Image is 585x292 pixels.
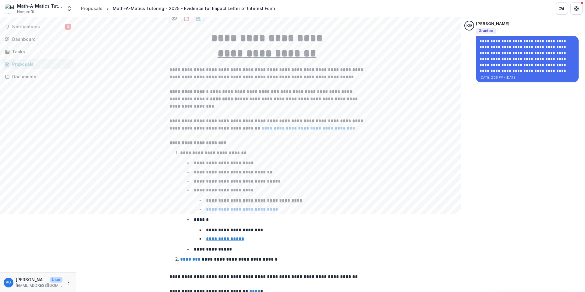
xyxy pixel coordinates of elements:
[12,73,69,80] div: Documents
[2,22,73,32] button: Notifications3
[65,2,73,15] button: Open entity switcher
[182,13,191,23] button: download-proposal
[476,21,509,27] p: [PERSON_NAME]
[79,4,277,13] nav: breadcrumb
[65,24,71,30] span: 3
[2,72,73,82] a: Documents
[466,24,472,28] div: Kimberly Grant
[5,4,15,13] img: Math-A-Matics Tutoring
[12,61,69,67] div: Proposals
[79,4,105,13] a: Proposals
[12,48,69,55] div: Tasks
[16,276,48,283] p: [PERSON_NAME]
[479,29,493,33] span: Grantee
[17,3,62,9] div: Math-A-Matics Tutoring
[113,5,275,12] div: Math-A-Matics Tutoring - 2025 - Evidence for Impact Letter of Interest Form
[50,277,62,283] p: User
[12,24,65,30] span: Notifications
[2,59,73,69] a: Proposals
[12,36,69,42] div: Dashboard
[2,34,73,44] a: Dashboard
[2,47,73,57] a: Tasks
[81,5,102,12] div: Proposals
[16,283,62,288] p: [EMAIL_ADDRESS][DOMAIN_NAME]
[556,2,568,15] button: Partners
[6,280,11,284] div: Kimberly Grant
[570,2,583,15] button: Get Help
[17,9,34,15] span: Nonprofit
[194,13,204,23] button: download-proposal
[65,279,72,286] button: More
[169,13,179,23] button: Preview 1411a76f-f7c4-4e7d-aca4-56f6ba90873f-1.pdf
[480,75,575,80] p: [DATE] 2:36 PM • [DATE]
